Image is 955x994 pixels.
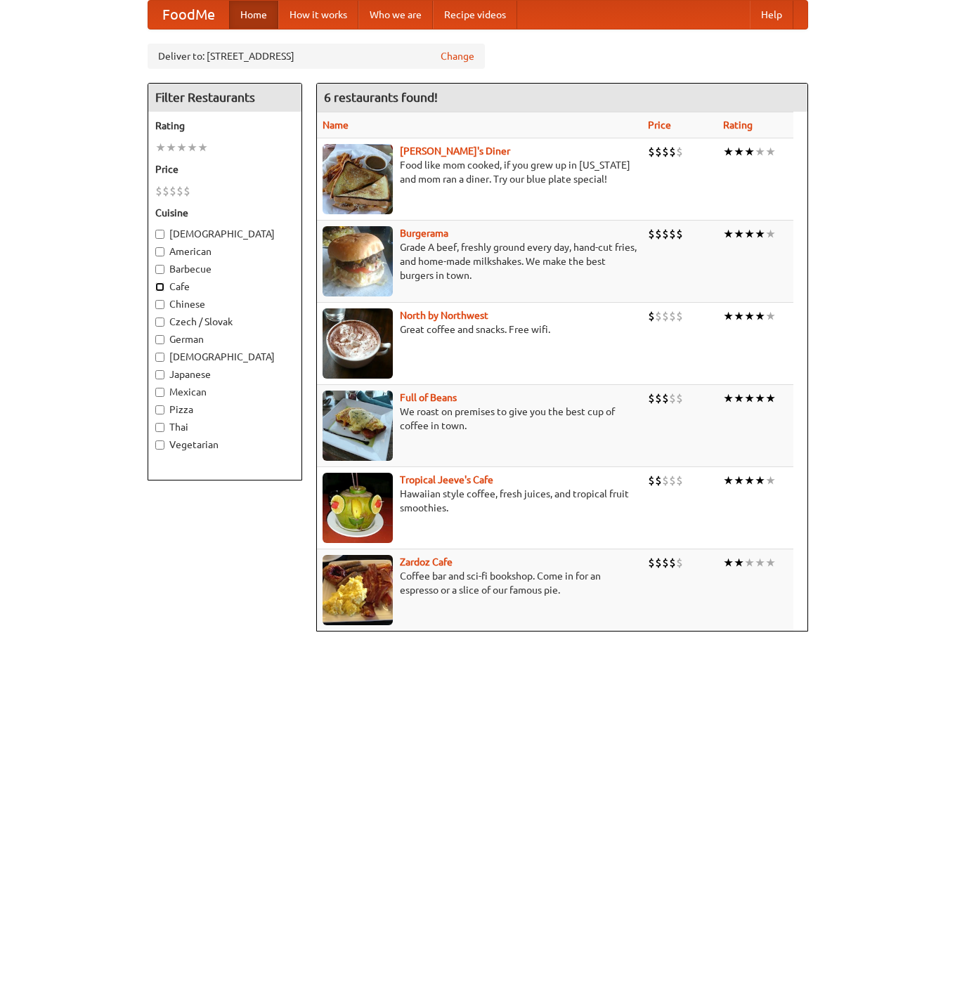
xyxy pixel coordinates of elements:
[723,119,753,131] a: Rating
[400,228,448,239] a: Burgerama
[323,569,637,597] p: Coffee bar and sci-fi bookshop. Come in for an espresso or a slice of our famous pie.
[155,335,164,344] input: German
[155,350,294,364] label: [DEMOGRAPHIC_DATA]
[655,308,662,324] li: $
[669,226,676,242] li: $
[669,473,676,488] li: $
[176,140,187,155] li: ★
[229,1,278,29] a: Home
[400,310,488,321] a: North by Northwest
[676,226,683,242] li: $
[169,183,176,199] li: $
[734,473,744,488] li: ★
[162,183,169,199] li: $
[662,473,669,488] li: $
[755,555,765,570] li: ★
[155,230,164,239] input: [DEMOGRAPHIC_DATA]
[323,555,393,625] img: zardoz.jpg
[648,226,655,242] li: $
[655,473,662,488] li: $
[669,555,676,570] li: $
[155,297,294,311] label: Chinese
[648,555,655,570] li: $
[662,555,669,570] li: $
[744,226,755,242] li: ★
[155,423,164,432] input: Thai
[148,84,301,112] h4: Filter Restaurants
[155,183,162,199] li: $
[676,473,683,488] li: $
[323,144,393,214] img: sallys.jpg
[323,308,393,379] img: north.jpg
[755,391,765,406] li: ★
[155,388,164,397] input: Mexican
[676,555,683,570] li: $
[723,473,734,488] li: ★
[734,308,744,324] li: ★
[765,555,776,570] li: ★
[155,332,294,346] label: German
[723,226,734,242] li: ★
[155,403,294,417] label: Pizza
[765,473,776,488] li: ★
[669,144,676,159] li: $
[648,144,655,159] li: $
[155,438,294,452] label: Vegetarian
[187,140,197,155] li: ★
[323,473,393,543] img: jeeves.jpg
[648,391,655,406] li: $
[155,162,294,176] h5: Price
[655,555,662,570] li: $
[744,555,755,570] li: ★
[155,353,164,362] input: [DEMOGRAPHIC_DATA]
[400,474,493,485] a: Tropical Jeeve's Cafe
[755,308,765,324] li: ★
[323,405,637,433] p: We roast on premises to give you the best cup of coffee in town.
[155,420,294,434] label: Thai
[323,322,637,336] p: Great coffee and snacks. Free wifi.
[734,391,744,406] li: ★
[400,392,457,403] b: Full of Beans
[148,1,229,29] a: FoodMe
[176,183,183,199] li: $
[765,144,776,159] li: ★
[655,391,662,406] li: $
[155,282,164,292] input: Cafe
[323,487,637,515] p: Hawaiian style coffee, fresh juices, and tropical fruit smoothies.
[755,226,765,242] li: ★
[734,144,744,159] li: ★
[744,144,755,159] li: ★
[400,556,453,568] b: Zardoz Cafe
[441,49,474,63] a: Change
[324,91,438,104] ng-pluralize: 6 restaurants found!
[155,265,164,274] input: Barbecue
[155,370,164,379] input: Japanese
[750,1,793,29] a: Help
[155,206,294,220] h5: Cuisine
[648,119,671,131] a: Price
[155,119,294,133] h5: Rating
[755,144,765,159] li: ★
[183,183,190,199] li: $
[662,144,669,159] li: $
[155,140,166,155] li: ★
[723,144,734,159] li: ★
[278,1,358,29] a: How it works
[723,391,734,406] li: ★
[669,308,676,324] li: $
[166,140,176,155] li: ★
[358,1,433,29] a: Who we are
[155,247,164,256] input: American
[400,145,510,157] a: [PERSON_NAME]'s Diner
[148,44,485,69] div: Deliver to: [STREET_ADDRESS]
[323,226,393,296] img: burgerama.jpg
[734,555,744,570] li: ★
[655,226,662,242] li: $
[323,119,349,131] a: Name
[155,300,164,309] input: Chinese
[155,227,294,241] label: [DEMOGRAPHIC_DATA]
